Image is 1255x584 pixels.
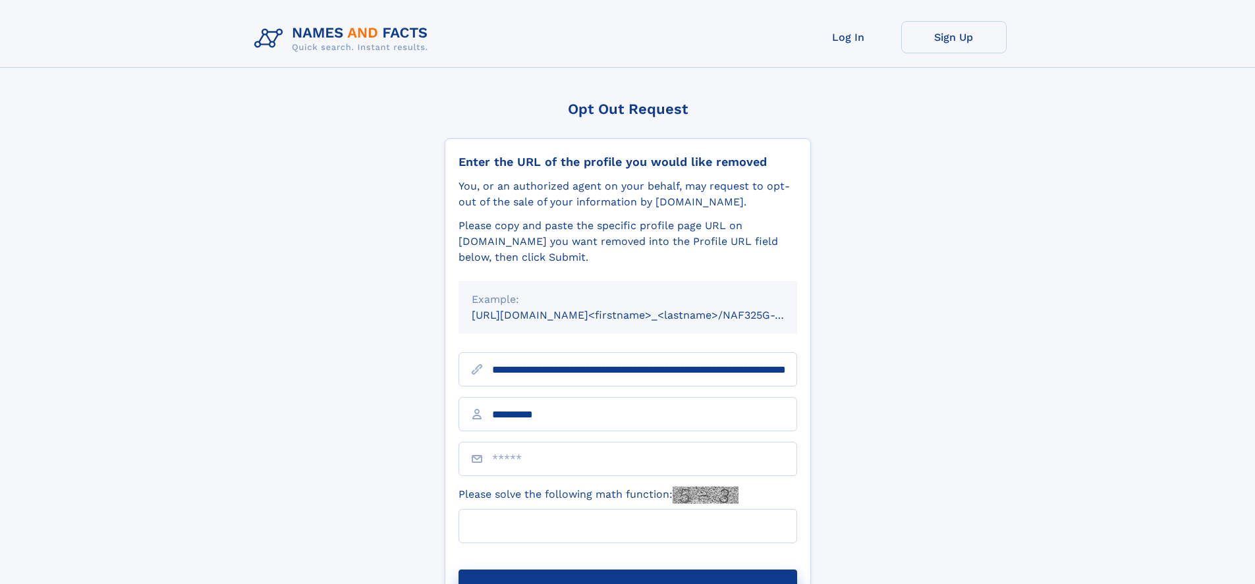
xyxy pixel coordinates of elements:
div: Example: [472,292,784,307]
div: You, or an authorized agent on your behalf, may request to opt-out of the sale of your informatio... [459,178,797,210]
small: [URL][DOMAIN_NAME]<firstname>_<lastname>/NAF325G-xxxxxxxx [472,309,822,321]
label: Please solve the following math function: [459,487,739,504]
a: Log In [796,21,901,53]
div: Please copy and paste the specific profile page URL on [DOMAIN_NAME] you want removed into the Pr... [459,218,797,265]
a: Sign Up [901,21,1007,53]
div: Enter the URL of the profile you would like removed [459,155,797,169]
div: Opt Out Request [445,101,811,117]
img: Logo Names and Facts [249,21,439,57]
